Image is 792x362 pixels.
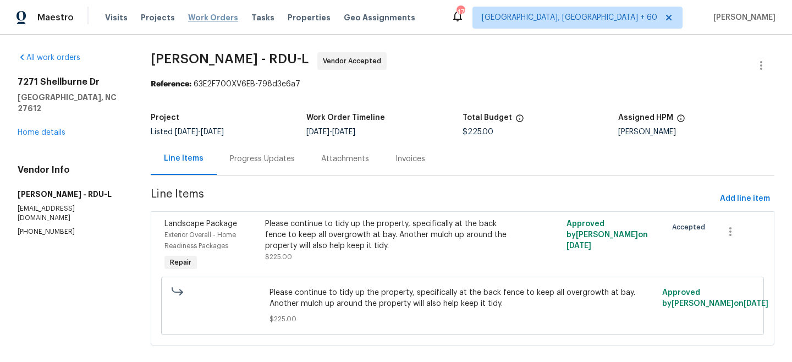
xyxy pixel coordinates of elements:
span: [DATE] [332,128,355,136]
span: Landscape Package [164,220,237,228]
span: [DATE] [175,128,198,136]
div: Invoices [395,153,425,164]
span: [DATE] [744,300,768,308]
span: [DATE] [566,242,591,250]
span: The hpm assigned to this work order. [676,114,685,128]
span: Projects [141,12,175,23]
h5: Total Budget [463,114,512,122]
span: Approved by [PERSON_NAME] on [662,289,768,308]
button: Add line item [716,189,774,209]
span: Approved by [PERSON_NAME] on [566,220,648,250]
span: Exterior Overall - Home Readiness Packages [164,232,236,249]
h5: [GEOGRAPHIC_DATA], NC 27612 [18,92,124,114]
span: Accepted [672,222,710,233]
span: - [175,128,224,136]
span: Properties [288,12,331,23]
h5: Work Order Timeline [306,114,385,122]
div: Please continue to tidy up the property, specifically at the back fence to keep all overgrowth at... [265,218,510,251]
span: [PERSON_NAME] - RDU-L [151,52,309,65]
span: Listed [151,128,224,136]
div: Progress Updates [230,153,295,164]
h4: Vendor Info [18,164,124,175]
div: 475 [457,7,464,18]
span: Repair [166,257,196,268]
span: $225.00 [265,254,292,260]
span: Tasks [251,14,274,21]
span: Work Orders [188,12,238,23]
div: 63E2F700XV6EB-798d3e6a7 [151,79,774,90]
span: Geo Assignments [344,12,415,23]
span: [DATE] [201,128,224,136]
p: [EMAIL_ADDRESS][DOMAIN_NAME] [18,204,124,223]
a: Home details [18,129,65,136]
span: [DATE] [306,128,329,136]
h5: [PERSON_NAME] - RDU-L [18,189,124,200]
span: Add line item [720,192,770,206]
span: Please continue to tidy up the property, specifically at the back fence to keep all overgrowth at... [269,287,655,309]
span: $225.00 [269,314,655,325]
div: Attachments [321,153,369,164]
span: Visits [105,12,128,23]
h5: Assigned HPM [618,114,673,122]
span: The total cost of line items that have been proposed by Opendoor. This sum includes line items th... [515,114,524,128]
span: [PERSON_NAME] [709,12,776,23]
h2: 7271 Shellburne Dr [18,76,124,87]
span: Vendor Accepted [323,56,386,67]
h5: Project [151,114,179,122]
a: All work orders [18,54,80,62]
div: [PERSON_NAME] [618,128,774,136]
span: $225.00 [463,128,493,136]
div: Line Items [164,153,204,164]
span: Line Items [151,189,716,209]
b: Reference: [151,80,191,88]
p: [PHONE_NUMBER] [18,227,124,237]
span: - [306,128,355,136]
span: [GEOGRAPHIC_DATA], [GEOGRAPHIC_DATA] + 60 [482,12,657,23]
span: Maestro [37,12,74,23]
